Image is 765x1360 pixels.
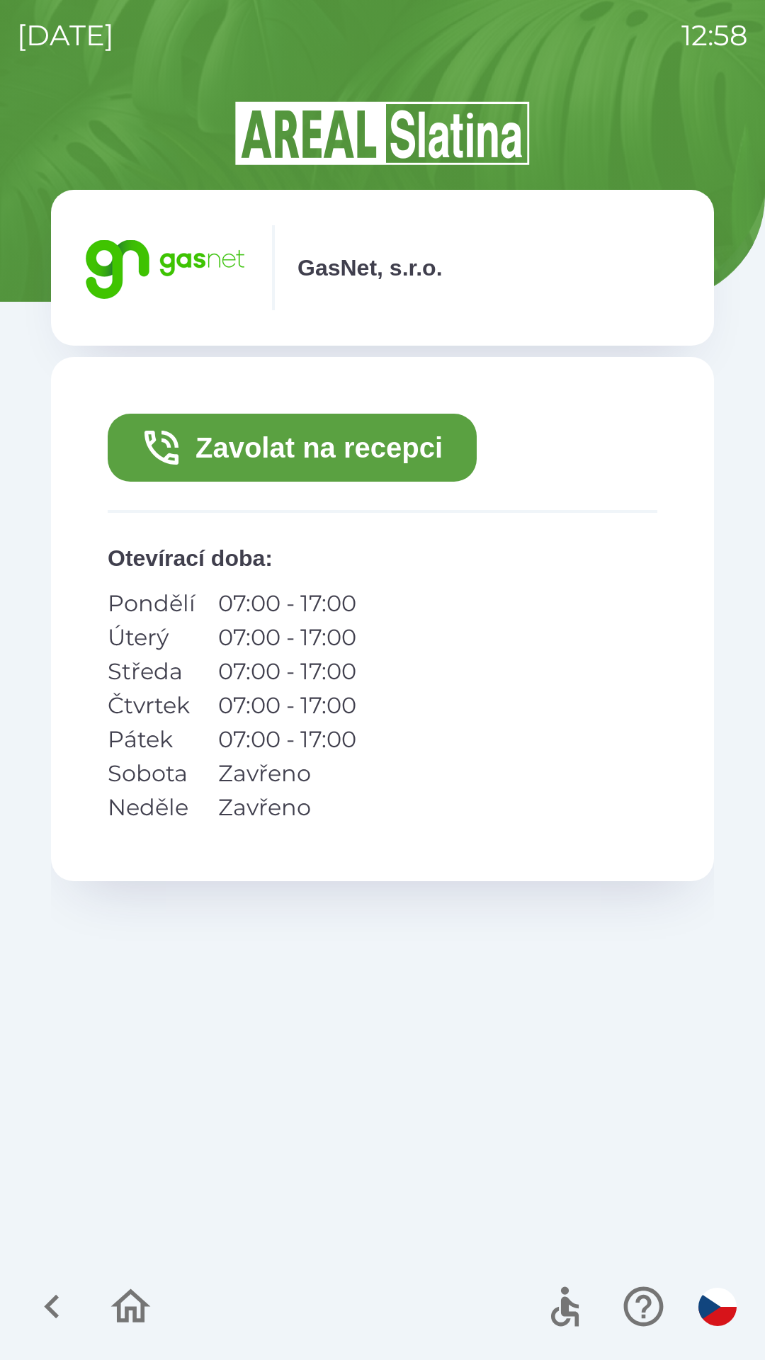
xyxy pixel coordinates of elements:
[17,14,114,57] p: [DATE]
[108,722,195,756] p: Pátek
[108,756,195,790] p: Sobota
[108,790,195,824] p: Neděle
[108,414,477,482] button: Zavolat na recepci
[297,251,443,285] p: GasNet, s.r.o.
[698,1288,737,1326] img: cs flag
[108,541,657,575] p: Otevírací doba :
[218,756,356,790] p: Zavřeno
[218,688,356,722] p: 07:00 - 17:00
[108,586,195,620] p: Pondělí
[218,654,356,688] p: 07:00 - 17:00
[79,225,249,310] img: 95bd5263-4d84-4234-8c68-46e365c669f1.png
[681,14,748,57] p: 12:58
[108,688,195,722] p: Čtvrtek
[51,99,714,167] img: Logo
[218,790,356,824] p: Zavřeno
[218,722,356,756] p: 07:00 - 17:00
[218,586,356,620] p: 07:00 - 17:00
[108,620,195,654] p: Úterý
[108,654,195,688] p: Středa
[218,620,356,654] p: 07:00 - 17:00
